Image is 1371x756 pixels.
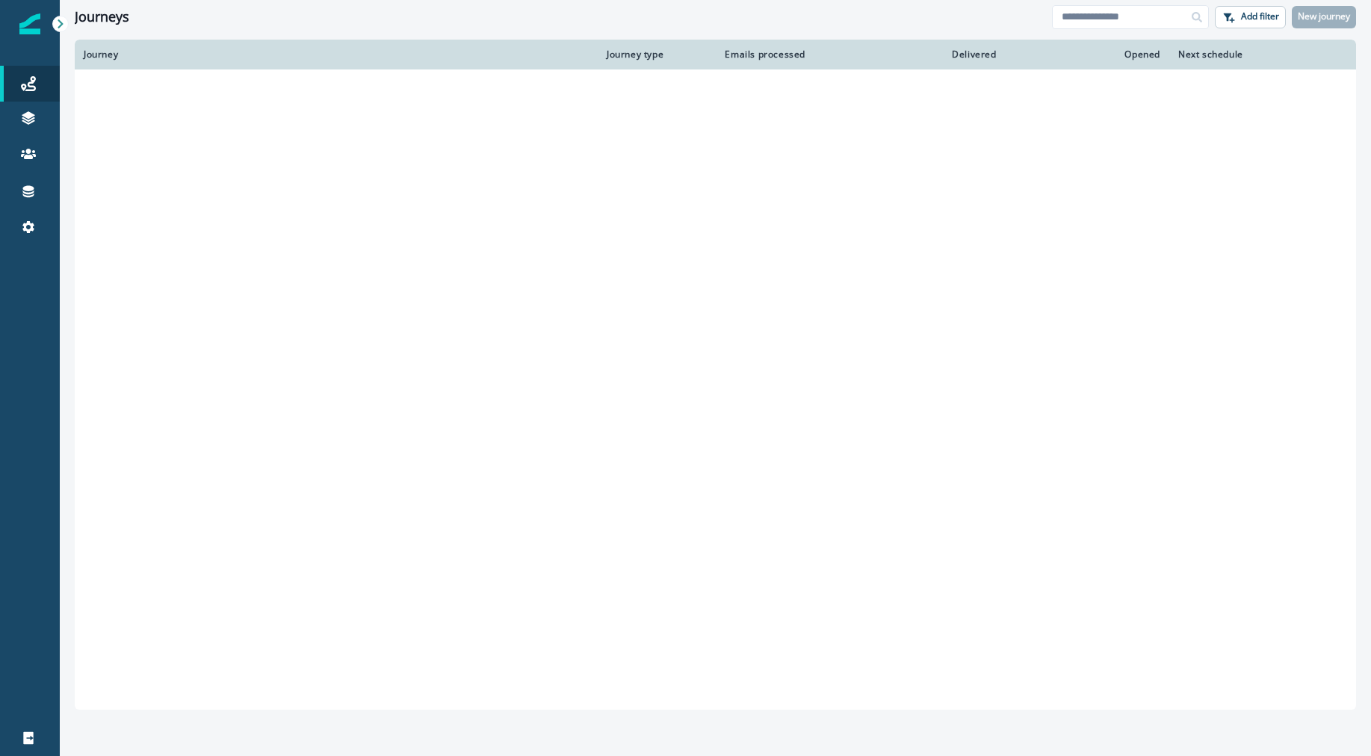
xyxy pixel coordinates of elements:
[1298,11,1350,22] p: New journey
[607,49,701,61] div: Journey type
[1215,6,1286,28] button: Add filter
[1241,11,1279,22] p: Add filter
[84,49,589,61] div: Journey
[1178,49,1310,61] div: Next schedule
[19,13,40,34] img: Inflection
[823,49,997,61] div: Delivered
[1292,6,1356,28] button: New journey
[75,9,129,25] h1: Journeys
[719,49,805,61] div: Emails processed
[1015,49,1160,61] div: Opened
